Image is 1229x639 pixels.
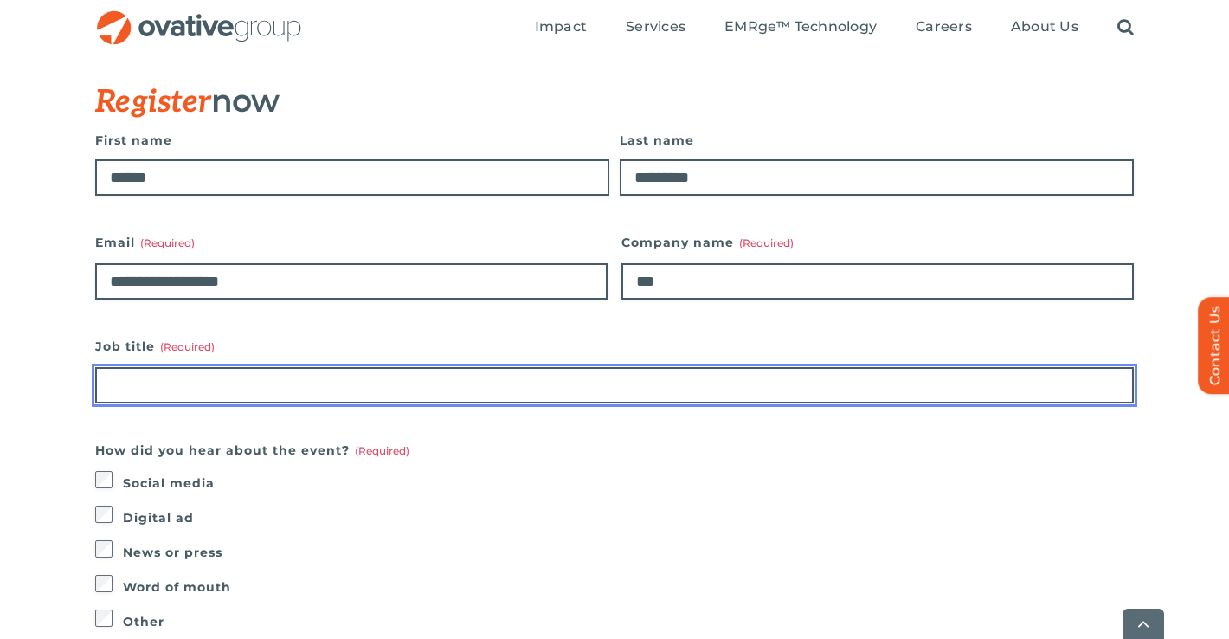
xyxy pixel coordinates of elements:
label: Email [95,230,608,255]
label: Company name [621,230,1134,255]
a: Services [626,18,685,37]
label: Other [123,610,1134,634]
a: EMRge™ Technology [724,18,877,37]
span: About Us [1011,18,1078,35]
span: Register [95,83,211,121]
a: Careers [916,18,972,37]
span: Impact [535,18,587,35]
span: (Required) [160,340,215,353]
a: OG_Full_horizontal_RGB [95,9,303,25]
label: First name [95,128,609,152]
label: Social media [123,471,1134,495]
label: Job title [95,334,1134,358]
span: (Required) [355,444,409,457]
label: Word of mouth [123,575,1134,599]
span: Careers [916,18,972,35]
h3: now [95,83,1047,119]
label: News or press [123,540,1134,565]
span: Services [626,18,685,35]
span: EMRge™ Technology [724,18,877,35]
span: (Required) [140,236,195,249]
legend: How did you hear about the event? [95,438,409,462]
span: (Required) [739,236,794,249]
a: Impact [535,18,587,37]
a: About Us [1011,18,1078,37]
label: Last name [620,128,1134,152]
a: Search [1117,18,1134,37]
label: Digital ad [123,506,1134,530]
